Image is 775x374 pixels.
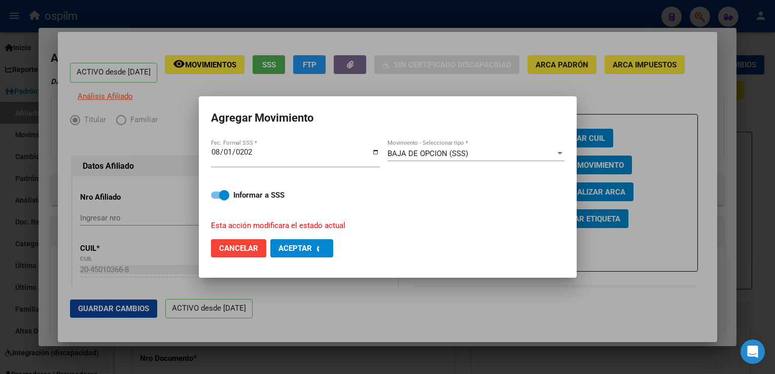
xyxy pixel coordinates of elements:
[211,108,565,128] h2: Agregar Movimiento
[211,220,552,232] p: Esta acción modificara el estado actual
[741,340,765,364] div: Open Intercom Messenger
[270,239,333,257] button: Aceptar
[219,244,258,253] span: Cancelar
[387,149,468,158] span: BAJA DE OPCION (SSS)
[233,191,285,200] strong: Informar a SSS
[278,244,312,253] span: Aceptar
[211,239,266,257] button: Cancelar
